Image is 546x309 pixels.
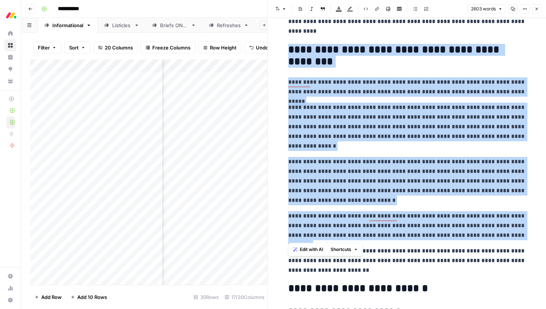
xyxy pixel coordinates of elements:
button: Add 10 Rows [66,291,111,303]
button: Edit with AI [290,245,326,254]
span: 20 Columns [105,44,133,51]
div: 30 Rows [191,291,222,303]
a: Settings [4,270,16,282]
span: Filter [38,44,50,51]
a: Insights [4,51,16,63]
div: Informational [52,22,83,29]
button: Help + Support [4,294,16,306]
span: Undo [256,44,269,51]
a: Listicles [98,18,146,33]
span: Sort [69,44,79,51]
button: Freeze Columns [141,42,195,54]
a: Usage [4,282,16,294]
span: Freeze Columns [152,44,191,51]
span: 2603 words [471,6,496,12]
div: Listicles [112,22,131,29]
span: Row Height [210,44,237,51]
button: Undo [244,42,273,54]
button: Filter [33,42,61,54]
a: Opportunities [4,63,16,75]
button: Shortcuts [328,245,361,254]
a: Browse [4,39,16,51]
div: Briefs ONLY [160,22,188,29]
button: Sort [64,42,90,54]
a: Refreshes [202,18,255,33]
button: Workspace: Monday.com [4,6,16,25]
img: Monday.com Logo [4,9,18,22]
span: Add Row [41,293,62,301]
span: Add 10 Rows [77,293,107,301]
a: Home [4,28,16,39]
button: 2603 words [468,4,506,14]
a: Your Data [4,75,16,87]
a: Briefs ONLY [146,18,202,33]
button: Row Height [198,42,241,54]
a: Informational [38,18,98,33]
span: Edit with AI [300,246,323,253]
button: 20 Columns [93,42,138,54]
div: 17/20 Columns [222,291,267,303]
button: Add Row [30,291,66,303]
span: Shortcuts [331,246,351,253]
div: Refreshes [217,22,241,29]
